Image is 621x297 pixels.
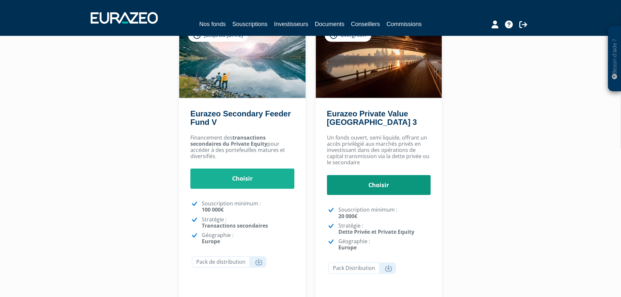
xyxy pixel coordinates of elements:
[202,238,220,245] strong: Europe
[91,12,158,24] img: 1732889491-logotype_eurazeo_blanc_rvb.png
[192,256,266,268] a: Pack de distribution
[202,232,294,245] p: Géographie :
[387,20,422,29] a: Commissions
[338,238,431,251] p: Géographie :
[202,206,224,213] strong: 100 000€
[179,22,305,98] img: Eurazeo Secondary Feeder Fund V
[327,135,431,166] p: Un fonds ouvert, semi liquide, offrant un accès privilégié aux marchés privés en investissant dan...
[338,244,357,251] strong: Europe
[199,20,226,30] a: Nos fonds
[190,169,294,189] a: Choisir
[351,20,380,29] a: Conseillers
[202,222,268,229] strong: Transactions secondaires
[190,109,291,126] a: Eurazeo Secondary Feeder Fund V
[190,135,294,160] p: Financement des pour accéder à des portefeuilles matures et diversifiés.
[316,22,442,98] img: Eurazeo Private Value Europe 3
[327,175,431,195] a: Choisir
[315,20,345,29] a: Documents
[202,200,294,213] p: Souscription minimum :
[232,20,267,29] a: Souscriptions
[274,20,308,29] a: Investisseurs
[338,228,414,235] strong: Dette Privée et Private Equity
[327,109,417,126] a: Eurazeo Private Value [GEOGRAPHIC_DATA] 3
[338,207,431,219] p: Souscription minimum :
[328,262,396,274] a: Pack Distribution
[202,216,294,229] p: Stratégie :
[338,213,357,220] strong: 20 000€
[611,30,618,88] p: Besoin d'aide ?
[190,134,267,147] strong: transactions secondaires du Private Equity
[338,223,431,235] p: Stratégie :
